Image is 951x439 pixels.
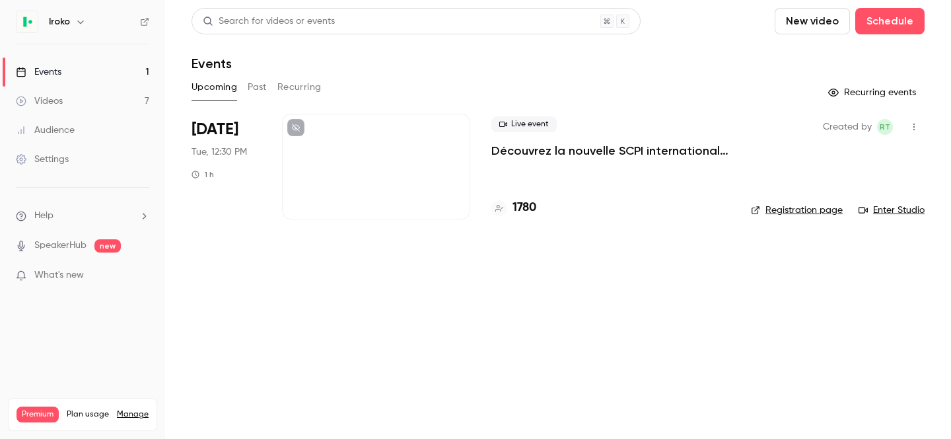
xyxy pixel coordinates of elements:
span: [DATE] [192,119,238,140]
span: What's new [34,268,84,282]
span: new [94,239,121,253]
li: help-dropdown-opener [16,209,149,223]
span: RT [880,119,890,135]
h6: Iroko [49,15,70,28]
button: New video [775,8,850,34]
button: Upcoming [192,77,237,98]
span: Plan usage [67,409,109,420]
a: Registration page [751,204,843,217]
button: Schedule [855,8,925,34]
a: 1780 [491,199,536,217]
span: Premium [17,407,59,422]
span: Live event [491,116,557,132]
a: Enter Studio [859,204,925,217]
div: Sep 16 Tue, 12:30 PM (Europe/Paris) [192,114,261,219]
div: Search for videos or events [203,15,335,28]
span: Tue, 12:30 PM [192,145,247,159]
span: Created by [823,119,872,135]
div: Videos [16,95,63,108]
div: Events [16,65,61,79]
iframe: Noticeable Trigger [133,270,149,282]
h4: 1780 [512,199,536,217]
button: Recurring [277,77,322,98]
a: SpeakerHub [34,239,87,253]
h1: Events [192,56,232,71]
div: Audience [16,124,75,137]
button: Recurring events [822,82,925,103]
div: 1 h [192,169,214,180]
span: Roxane Tranchard [877,119,893,135]
a: Découvrez la nouvelle SCPI internationale signée [PERSON_NAME] [491,143,730,159]
span: Help [34,209,53,223]
a: Manage [117,409,149,420]
button: Past [248,77,267,98]
img: Iroko [17,11,38,32]
div: Settings [16,153,69,166]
